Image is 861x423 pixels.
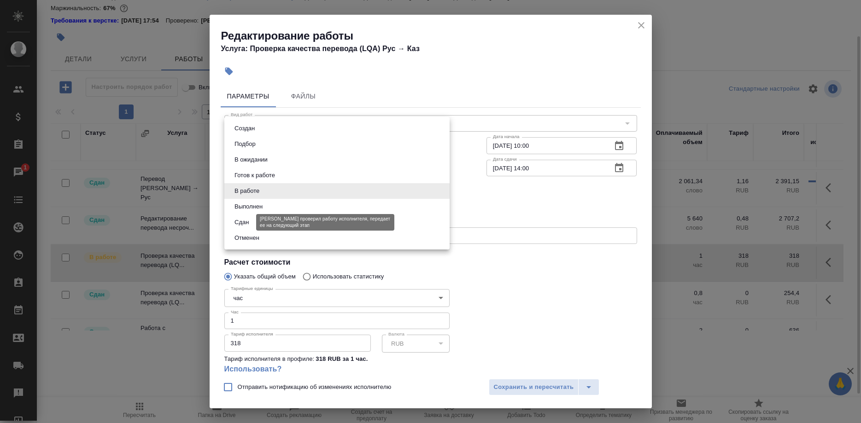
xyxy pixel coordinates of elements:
[232,186,262,196] button: В работе
[232,217,252,227] button: Сдан
[232,170,278,180] button: Готов к работе
[232,202,265,212] button: Выполнен
[232,123,258,133] button: Создан
[232,233,262,243] button: Отменен
[232,155,270,165] button: В ожидании
[232,139,258,149] button: Подбор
